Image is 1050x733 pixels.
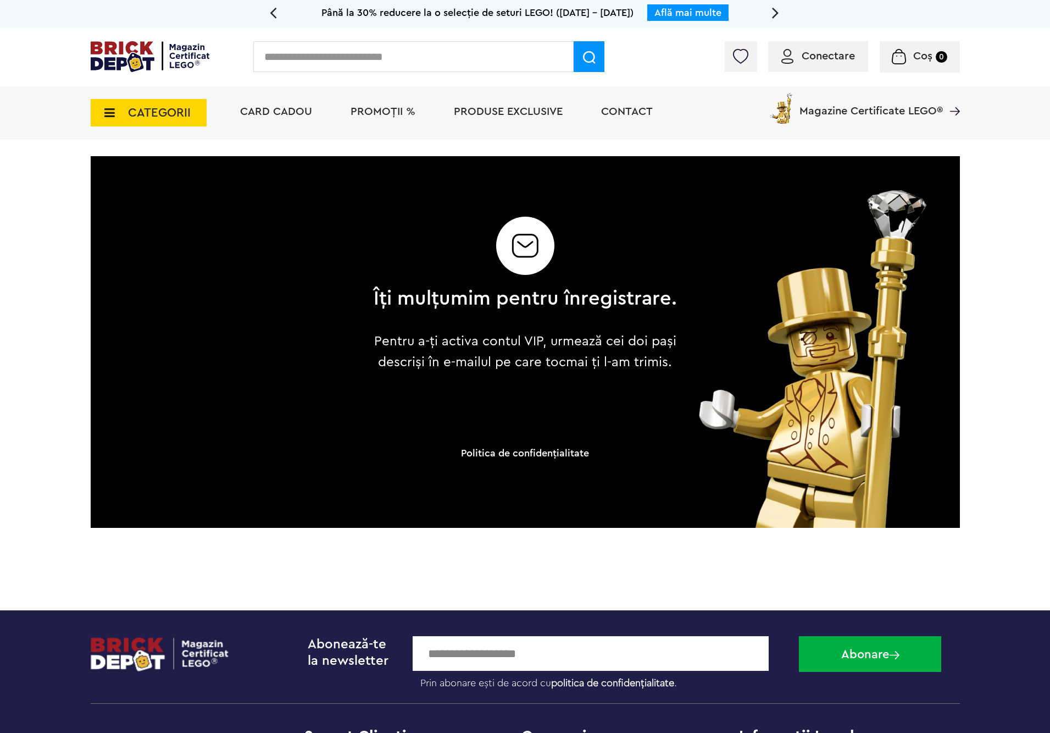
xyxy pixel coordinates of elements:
span: Până la 30% reducere la o selecție de seturi LEGO! ([DATE] - [DATE]) [321,8,634,18]
label: Prin abonare ești de acord cu . [413,671,791,690]
img: footerlogo [91,636,230,672]
span: Abonează-te la newsletter [308,638,388,668]
p: Pentru a-ți activa contul VIP, urmează cei doi pași descriși în e-mailul pe care tocmai ți l-am t... [365,331,685,373]
a: PROMOȚII % [351,106,415,117]
a: Află mai multe [654,8,721,18]
small: 0 [936,51,947,63]
a: Produse exclusive [454,106,563,117]
a: Politica de confidenţialitate [461,448,589,458]
span: Conectare [802,51,855,62]
span: CATEGORII [128,107,191,119]
span: Coș [913,51,932,62]
h2: Îți mulțumim pentru înregistrare. [373,288,677,309]
a: politica de confidențialitate [551,678,674,688]
a: Contact [601,106,653,117]
a: Magazine Certificate LEGO® [943,91,960,102]
img: Abonare [890,651,899,659]
a: Conectare [781,51,855,62]
a: Card Cadou [240,106,312,117]
button: Abonare [799,636,941,672]
span: Magazine Certificate LEGO® [799,91,943,117]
